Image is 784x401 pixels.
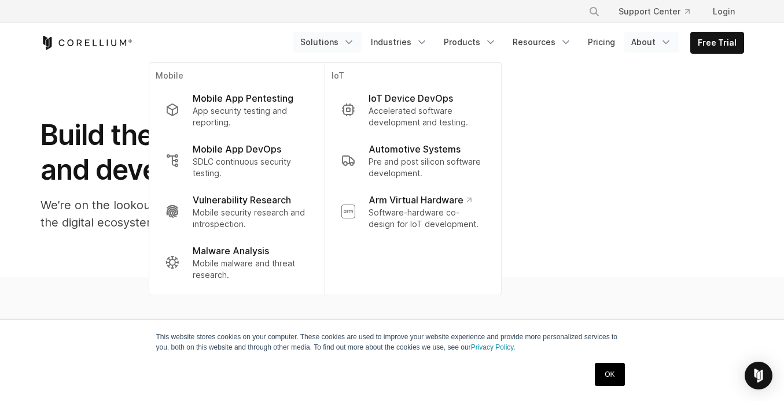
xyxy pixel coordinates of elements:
[293,32,362,53] a: Solutions
[332,70,494,84] p: IoT
[369,156,484,179] p: Pre and post silicon software development.
[609,1,699,22] a: Support Center
[193,258,308,281] p: Mobile malware and threat research.
[471,343,516,351] a: Privacy Policy.
[41,36,132,50] a: Corellium Home
[156,237,317,288] a: Malware Analysis Mobile malware and threat research.
[369,142,461,156] p: Automotive Systems
[369,207,484,230] p: Software-hardware co-design for IoT development.
[156,332,628,352] p: This website stores cookies on your computer. These cookies are used to improve your website expe...
[595,363,624,386] a: OK
[193,156,308,179] p: SDLC continuous security testing.
[364,32,435,53] a: Industries
[193,244,269,258] p: Malware Analysis
[41,196,503,231] p: We’re on the lookout for great minds to help us deliver stellar experiences across the digital ec...
[745,362,772,389] div: Open Intercom Messenger
[332,84,494,135] a: IoT Device DevOps Accelerated software development and testing.
[193,193,291,207] p: Vulnerability Research
[506,32,579,53] a: Resources
[704,1,744,22] a: Login
[369,193,471,207] p: Arm Virtual Hardware
[691,32,743,53] a: Free Trial
[41,118,503,187] h1: Build the future of research, testing and development on Arm.
[193,105,308,128] p: App security testing and reporting.
[332,135,494,186] a: Automotive Systems Pre and post silicon software development.
[369,105,484,128] p: Accelerated software development and testing.
[156,186,317,237] a: Vulnerability Research Mobile security research and introspection.
[584,1,605,22] button: Search
[369,91,453,105] p: IoT Device DevOps
[193,142,281,156] p: Mobile App DevOps
[293,32,744,54] div: Navigation Menu
[193,207,308,230] p: Mobile security research and introspection.
[156,84,317,135] a: Mobile App Pentesting App security testing and reporting.
[156,135,317,186] a: Mobile App DevOps SDLC continuous security testing.
[332,186,494,237] a: Arm Virtual Hardware Software-hardware co-design for IoT development.
[624,32,679,53] a: About
[437,32,503,53] a: Products
[581,32,622,53] a: Pricing
[575,1,744,22] div: Navigation Menu
[156,70,317,84] p: Mobile
[193,91,293,105] p: Mobile App Pentesting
